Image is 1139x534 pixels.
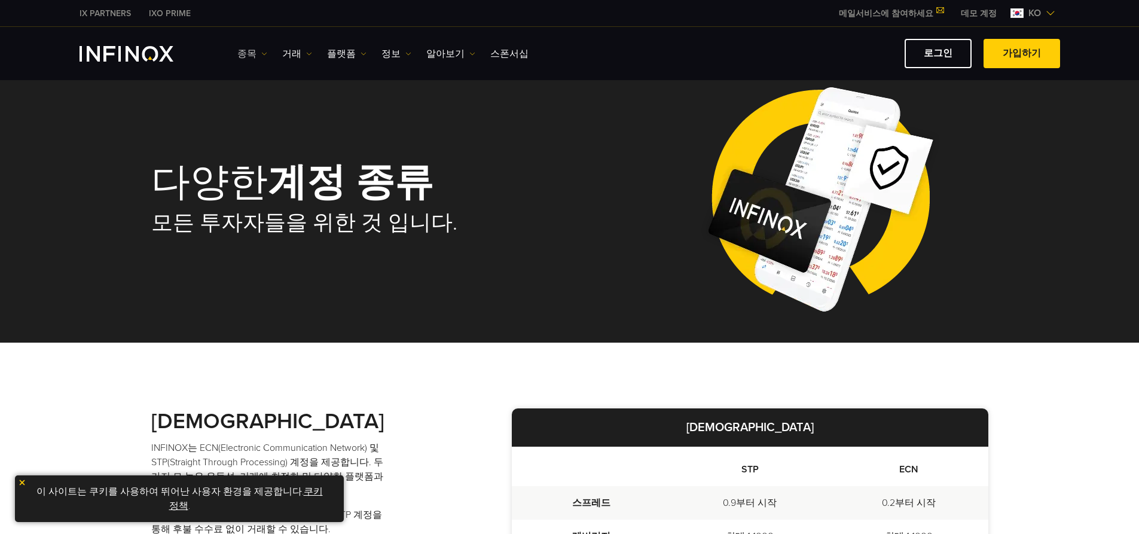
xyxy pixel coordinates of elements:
[18,478,26,487] img: yellow close icon
[490,47,529,61] a: 스폰서십
[21,481,338,516] p: 이 사이트는 쿠키를 사용하여 뛰어난 사용자 환경을 제공합니다. .
[952,7,1006,20] a: INFINOX MENU
[829,447,988,486] th: ECN
[71,7,140,20] a: INFINOX
[1024,6,1046,20] span: ko
[151,441,390,498] p: INFINOX는 ECN(Electronic Communication Network) 및 STP(Straight Through Processing) 계정을 제공합니다. 두 가지...
[327,47,367,61] a: 플랫폼
[151,163,553,203] h1: 다양한
[830,8,952,19] a: 메일서비스에 참여하세요
[686,420,814,435] strong: [DEMOGRAPHIC_DATA]
[282,47,312,61] a: 거래
[984,39,1060,68] a: 가입하기
[268,159,433,206] strong: 계정 종류
[381,47,411,61] a: 정보
[151,408,384,434] strong: [DEMOGRAPHIC_DATA]
[670,486,829,520] td: 0.9부터 시작
[80,46,201,62] a: INFINOX Logo
[670,447,829,486] th: STP
[151,210,553,236] h2: 모든 투자자들을 위한 것 입니다.
[829,486,988,520] td: 0.2부터 시작
[426,47,475,61] a: 알아보기
[905,39,972,68] a: 로그인
[140,7,200,20] a: INFINOX
[512,486,671,520] td: 스프레드
[237,47,267,61] a: 종목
